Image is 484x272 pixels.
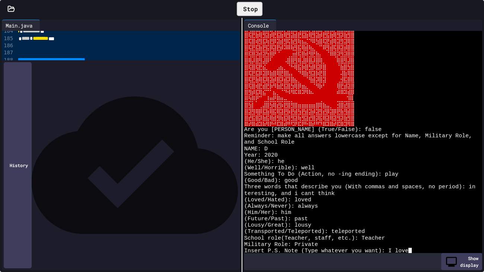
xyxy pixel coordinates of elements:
span: Year: 2020 [244,152,278,159]
span: ⣿⣞⡿⣞⣿⣻⣷⣦⣶⣿⡿⣷⣆⡀⠈⠻⣷⣯⢿⣳⣯⡷⣿⠀⠀ [244,69,333,76]
span: ⣿⣾⣹⣷⢿⣹⣿⠏⠀⠀⠀⢀⣾⣿⢿⣾⣹⣾⣿⣹⣿⣷⠀ [244,57,326,63]
span: ⢺⣿ [346,95,353,101]
span: (Future/Past): past [244,216,308,222]
span: Something To Do (Action, no -ing ending): play [244,171,398,177]
span: Insert P.S. Note (Type whatever you want): I love [244,248,408,254]
span: School role(Teacher, staff, etc.): Teacher [244,235,385,241]
span: ⣿⡽⣟⣾⣳⣯⣟⣾⣽⢾⣯⣟⣷⢿⣻⣯⢿⣻⡽⣷⣻⣟⣿⣳⣿⣳⢿⣻⣯⢿⣿ [244,114,354,120]
span: ⣿⡽⣿⣽⣳⣯⢿⡾⠽⣟⣾⣽⠾⢟⡿⣞⡿⠯⣿⡽⠷⠻⣾⣻⣾⡽⣟⣷⣻⢿⣿ [244,120,354,127]
span: Military Role: Private [244,241,318,248]
span: ⢼⣟⣾⣿ [340,76,354,82]
span: (Well/Horrible): well [244,165,315,171]
span: ⣿⣞⣿⣻⣽⣻⢯⣷⡿⠙⠁⠀⠀⢨⣽⣟⣾⣽⢾⡿⣦⡀⠀⠙⣿⣾⣳⢿⣳⣿⣿ [244,50,354,56]
span: Three words that describe you (With commas and spaces, no period): in [244,184,475,190]
span: (Him/Her): him [244,209,291,216]
span: ⣿⢯⣷⡿⠚⠉⢰⣤⡿⣷⣤⣀⠀⠀⠀⠀⠀⠀⠀⠀⠀⠀⠀⠀ [244,95,329,101]
span: Are you [PERSON_NAME] (True/False): false [244,127,382,133]
span: (Loved/Hated): loved [244,197,311,203]
span: ⣿⣞⡿⣯⣷⢿⣻⣽⡾⣟⣯⣷⢿⣻⣽⡾⣟⣯⣷⢿⣻⣽⡾⣟⣯⣷⢿⣻⣯⢿⣿ [244,31,354,37]
span: ⣿⣞⡿⣞⣯⡿⣞⣿⣳⡿⣽⣻⣾⣯⢿⣞⣿⣽⣦⡀⠉⠛⣾⢿⣽⣞⣿⣻⣽⣾⣿ [244,44,354,50]
span: ⣿⢾⣽⣞⣿⣝⠛⠃⣄⠉⠙⠻⢽⢿⣞⣷⣻⢿⣦⡀⠀⠁⠀⠀⠀ [244,88,333,95]
span: ⣿⣞⣷⣟⡿⣝⠁⠀⠀⢀⣄⠀⠙⠯⣿⣞⣯⣷⢯⣷⣟⣾⣷⠀⠀ [244,63,333,69]
span: ⣿⣞⡿⣯⣷⣟⣷⣻⣽⣾⣻⣽⣻⣷⣄⠀⠈⠙⢿⣽⣳⣿⣻⠀⠀⠀ [244,76,337,82]
span: ⠀⣹⣯⣿⣿ [336,69,354,76]
span: teresting, and i cant think [244,191,335,197]
span: (Lousy/Great): lousy [244,222,311,228]
span: Reminder: make all answers lowercase except for Name, Military Role, [244,133,472,139]
span: ⠘⣯⣿⢯⣿ [336,63,354,69]
span: ⣼⣿⣻⣽⣿ [336,88,354,95]
span: ⣿⣞⣿⣽⡾⣽⡾⣯⢷⣯⡷⣟⣷⢯⣿⣷⣤⡀⠈⠙⢷⣯⠏⠀⠀⠀⣾⡿⣽⣻⣿ [244,82,354,88]
span: (Transported/Teleported): teleported [244,228,365,235]
span: (He/She): he [244,159,284,165]
span: (Good/Bad): good [244,177,298,184]
span: (Always/Never): always [244,203,318,209]
span: ⣿⣻⢷⣶⣾⣟⣯⣿⣞⣿⣳⡿⣯⡿⣽⢯⡿⣽⣻⣽⣻⢾⡽⣿⣳⣶⡿⣯⢿⣽⣿ [244,108,354,114]
span: NAME: D [244,146,268,152]
span: ⠀⠈⣷⣿⢿⣹⣿ [329,57,354,63]
span: ⣿⢯⡇⠁⠀⣸⣿⢯⣿⡽⣯⡿⣿⢷⣶⣤⣤⣤⣤⣤⣶⣾⣦⣀⠀⠀⢽⣿⡽⣿⣿ [244,101,354,108]
span: and School Role [244,139,294,145]
span: ⣿⣞⣿⣽⢾⣟⣯⡷⣿⣻⣽⢾⣟⣯⢿⣯⣍⡙⠺⣿⢯⣷⣟⡿⣽⣾⣻⢷⣻⣿⣿ [244,37,354,44]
